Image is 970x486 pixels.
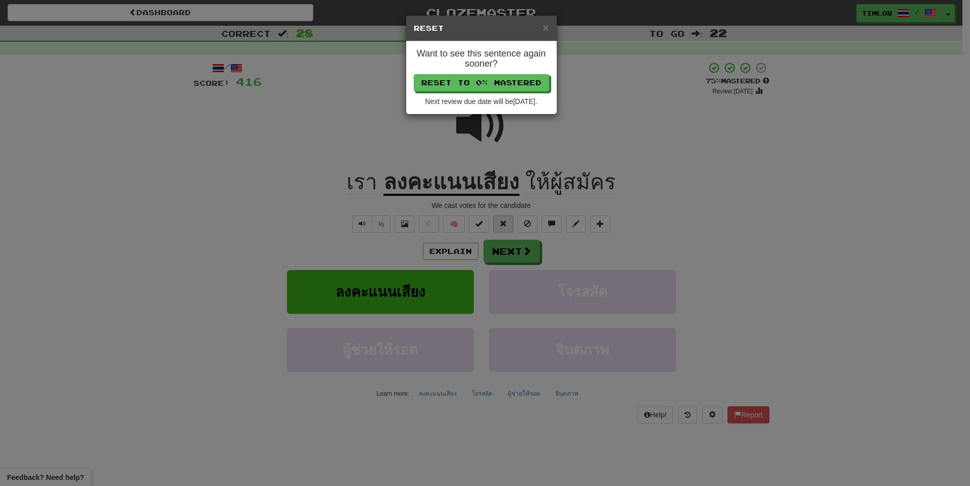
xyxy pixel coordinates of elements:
div: Next review due date will be [DATE] . [414,96,549,106]
h5: Reset [414,23,549,33]
button: Reset to 0% Mastered [414,74,549,91]
span: × [543,22,549,33]
h4: Want to see this sentence again sooner? [414,49,549,69]
button: Close [543,22,549,33]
